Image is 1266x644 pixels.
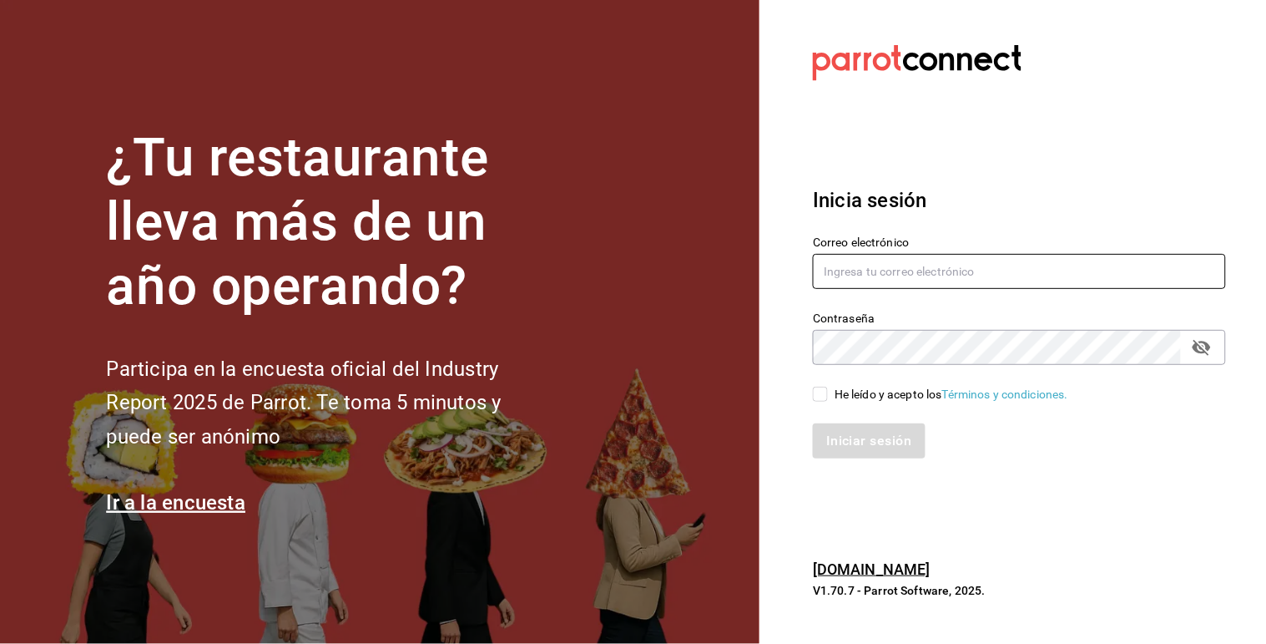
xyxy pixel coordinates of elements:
[813,560,931,578] a: [DOMAIN_NAME]
[106,126,557,318] h1: ¿Tu restaurante lleva más de un año operando?
[813,237,1226,249] label: Correo electrónico
[942,388,1068,401] a: Términos y condiciones.
[106,352,557,454] h2: Participa en la encuesta oficial del Industry Report 2025 de Parrot. Te toma 5 minutos y puede se...
[813,185,1226,216] h3: Inicia sesión
[106,491,245,515] a: Ir a la encuesta
[813,582,1226,599] p: V1.70.7 - Parrot Software, 2025.
[1188,333,1216,362] button: passwordField
[835,386,1068,403] div: He leído y acepto los
[813,313,1226,325] label: Contraseña
[813,254,1226,289] input: Ingresa tu correo electrónico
